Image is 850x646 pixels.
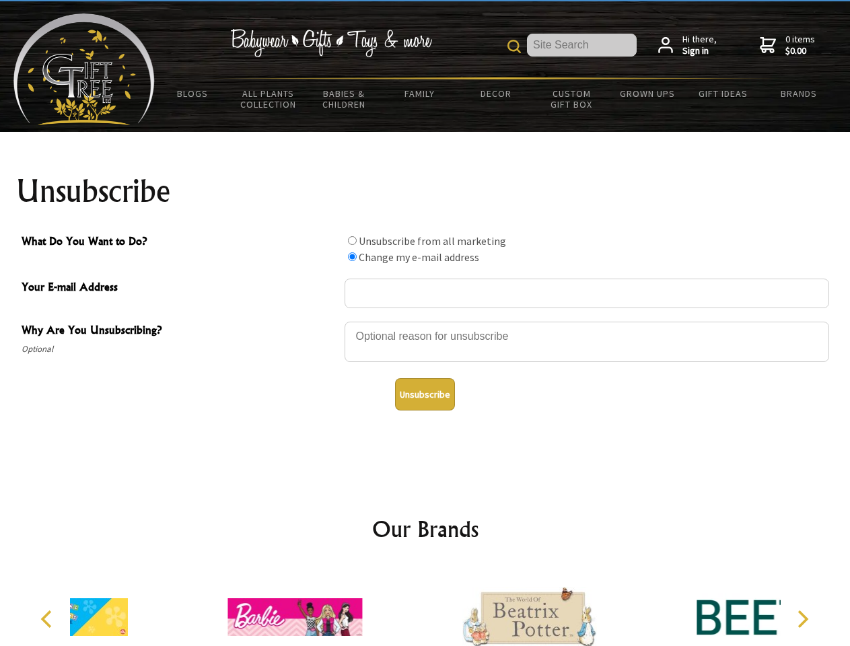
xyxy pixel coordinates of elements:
[231,79,307,118] a: All Plants Collection
[230,29,432,57] img: Babywear - Gifts - Toys & more
[787,604,817,634] button: Next
[682,34,717,57] span: Hi there,
[22,233,338,252] span: What Do You Want to Do?
[359,250,479,264] label: Change my e-mail address
[458,79,534,108] a: Decor
[761,79,837,108] a: Brands
[22,341,338,357] span: Optional
[395,378,455,410] button: Unsubscribe
[507,40,521,53] img: product search
[382,79,458,108] a: Family
[348,252,357,261] input: What Do You Want to Do?
[27,513,824,545] h2: Our Brands
[16,175,835,207] h1: Unsubscribe
[345,279,829,308] input: Your E-mail Address
[658,34,717,57] a: Hi there,Sign in
[22,279,338,298] span: Your E-mail Address
[527,34,637,57] input: Site Search
[155,79,231,108] a: BLOGS
[13,13,155,125] img: Babyware - Gifts - Toys and more...
[306,79,382,118] a: Babies & Children
[34,604,63,634] button: Previous
[359,234,506,248] label: Unsubscribe from all marketing
[682,45,717,57] strong: Sign in
[685,79,761,108] a: Gift Ideas
[22,322,338,341] span: Why Are You Unsubscribing?
[348,236,357,245] input: What Do You Want to Do?
[345,322,829,362] textarea: Why Are You Unsubscribing?
[785,45,815,57] strong: $0.00
[785,33,815,57] span: 0 items
[760,34,815,57] a: 0 items$0.00
[609,79,685,108] a: Grown Ups
[534,79,610,118] a: Custom Gift Box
